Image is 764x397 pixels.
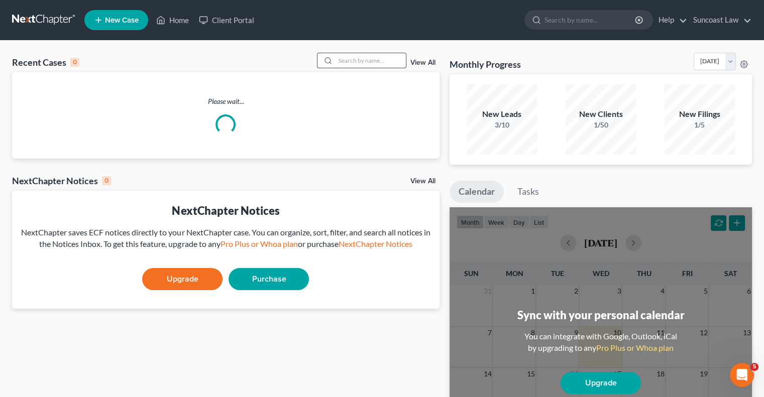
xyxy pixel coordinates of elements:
[338,239,412,248] a: NextChapter Notices
[15,258,186,277] div: Amendments
[688,11,751,29] a: Suncoast Law
[653,11,687,29] a: Help
[467,120,537,130] div: 3/10
[15,229,186,258] div: Statement of Financial Affairs - Payments Made in the Last 90 days
[566,120,636,130] div: 1/50
[12,96,440,106] p: Please wait...
[517,307,684,323] div: Sync with your personal calendar
[21,105,41,125] img: Profile image for Lindsey
[665,120,735,130] div: 1/5
[20,203,431,218] div: NextChapter Notices
[750,363,758,371] span: 5
[159,330,175,337] span: Help
[11,96,190,134] div: Profile image for LindseyUnderstood! I will let you know as soon as those fixes have been deploye...
[173,16,191,34] div: Close
[134,305,201,345] button: Help
[596,343,674,352] a: Pro Plus or Whoa plan
[20,52,181,69] p: How can we help?
[544,11,636,29] input: Search by name...
[21,90,180,100] div: Recent message
[410,178,435,185] a: View All
[151,11,194,29] a: Home
[142,268,223,290] a: Upgrade
[450,58,521,70] h3: Monthly Progress
[21,233,168,254] div: Statement of Financial Affairs - Payments Made in the Last 90 days
[102,176,111,185] div: 0
[229,268,309,290] a: Purchase
[83,330,118,337] span: Messages
[45,105,310,113] span: Understood! I will let you know as soon as those fixes have been deployed!
[665,108,735,120] div: New Filings
[508,181,548,203] a: Tasks
[105,17,139,24] span: New Case
[21,158,168,169] div: We typically reply in a few hours
[15,187,186,207] button: Search for help
[21,262,168,273] div: Amendments
[12,175,111,187] div: NextChapter Notices
[20,35,181,52] p: Hi there!
[21,281,168,292] div: Import and Export Claims
[10,81,191,134] div: Recent messageProfile image for LindseyUnderstood! I will let you know as soon as those fixes hav...
[21,148,168,158] div: Send us a message
[21,192,81,202] span: Search for help
[410,59,435,66] a: View All
[67,305,134,345] button: Messages
[730,363,754,387] iframe: Intercom live chat
[467,108,537,120] div: New Leads
[520,331,681,354] div: You can integrate with Google, Outlook, iCal by upgrading to any
[21,215,168,225] div: Attorney's Disclosure of Compensation
[336,53,406,68] input: Search by name...
[220,239,297,248] a: Pro Plus or Whoa plan
[15,211,186,229] div: Attorney's Disclosure of Compensation
[45,115,103,125] div: [PERSON_NAME]
[450,181,504,203] a: Calendar
[10,139,191,177] div: Send us a messageWe typically reply in a few hours
[105,115,134,125] div: • 3h ago
[566,108,636,120] div: New Clients
[561,372,641,394] a: Upgrade
[12,56,79,68] div: Recent Cases
[194,11,259,29] a: Client Portal
[20,227,431,250] div: NextChapter saves ECF notices directly to your NextChapter case. You can organize, sort, filter, ...
[22,330,45,337] span: Home
[70,58,79,67] div: 0
[15,277,186,296] div: Import and Export Claims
